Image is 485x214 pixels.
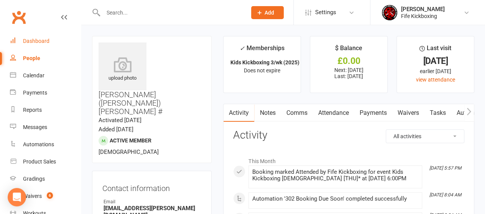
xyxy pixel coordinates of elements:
[254,104,281,122] a: Notes
[230,59,299,65] strong: Kids Kickboxing 3/wk (2025)
[10,170,81,188] a: Gradings
[251,6,284,19] button: Add
[99,42,205,116] h3: [PERSON_NAME] ([PERSON_NAME]) [PERSON_NAME] #
[110,137,151,144] span: Active member
[416,77,455,83] a: view attendance
[233,153,464,165] li: This Month
[424,104,451,122] a: Tasks
[401,13,445,20] div: Fife Kickboxing
[10,84,81,101] a: Payments
[265,10,274,16] span: Add
[335,43,362,57] div: $ Balance
[315,4,336,21] span: Settings
[404,67,467,75] div: earlier [DATE]
[382,5,397,20] img: thumb_image1552605535.png
[23,55,40,61] div: People
[23,124,47,130] div: Messages
[317,57,380,65] div: £0.00
[47,192,53,199] span: 6
[354,104,392,122] a: Payments
[10,136,81,153] a: Automations
[419,43,451,57] div: Last visit
[10,153,81,170] a: Product Sales
[99,57,146,82] div: upload photo
[23,141,54,147] div: Automations
[23,193,42,199] div: Waivers
[224,104,254,122] a: Activity
[10,119,81,136] a: Messages
[8,188,26,206] div: Open Intercom Messenger
[404,57,467,65] div: [DATE]
[10,101,81,119] a: Reports
[23,107,42,113] div: Reports
[281,104,312,122] a: Comms
[317,67,380,79] p: Next: [DATE] Last: [DATE]
[9,8,28,27] a: Clubworx
[252,169,419,182] div: Booking marked Attended by Fife Kickboxing for event Kids Kickboxing [DEMOGRAPHIC_DATA] [THU]* at...
[252,196,419,202] div: Automation '302 Booking Due Soon' completed successfully
[429,192,461,198] i: [DATE] 8:04 AM
[99,126,133,133] time: Added [DATE]
[99,149,159,155] span: [DEMOGRAPHIC_DATA]
[10,67,81,84] a: Calendar
[429,165,461,171] i: [DATE] 5:57 PM
[99,117,141,124] time: Activated [DATE]
[23,176,45,182] div: Gradings
[10,188,81,205] a: Waivers 6
[312,104,354,122] a: Attendance
[23,90,47,96] div: Payments
[23,38,49,44] div: Dashboard
[23,158,56,165] div: Product Sales
[102,181,201,193] h3: Contact information
[23,72,44,78] div: Calendar
[401,6,445,13] div: [PERSON_NAME]
[10,50,81,67] a: People
[392,104,424,122] a: Waivers
[10,33,81,50] a: Dashboard
[240,43,284,57] div: Memberships
[244,67,280,74] span: Does not expire
[101,7,242,18] input: Search...
[233,129,464,141] h3: Activity
[104,198,201,206] div: Email
[240,45,245,52] i: ✓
